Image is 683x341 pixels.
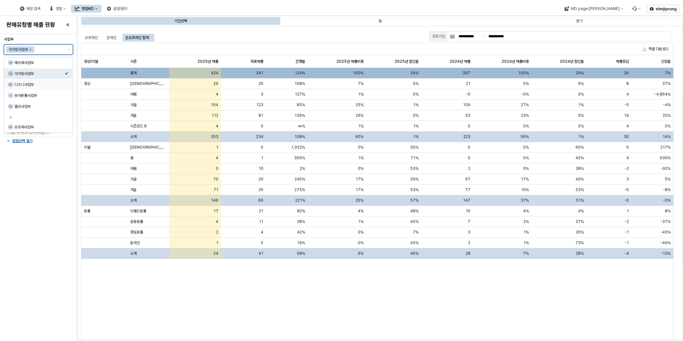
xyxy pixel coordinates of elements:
span: 37% [521,198,529,203]
span: 0% [358,145,364,150]
span: 0% [578,113,584,118]
span: 30 [624,134,629,139]
span: 0 [468,124,470,129]
span: 2024년 할인율 [560,59,584,64]
div: 월 [281,17,479,25]
span: 온라인 [130,240,140,245]
span: 58% [297,251,305,256]
span: 2% [524,219,529,224]
span: 공용용품 [130,219,143,224]
span: 37% [576,219,584,224]
span: 7% [413,230,419,235]
span: 41 [259,251,263,256]
div: 설정/관리 [113,6,127,11]
span: -0 [466,92,470,97]
span: -0% [521,92,529,97]
div: 엘르사업부 [14,104,65,109]
span: 1% [524,240,529,245]
span: 1 [216,145,218,150]
span: 139% [295,113,305,118]
span: 1% [578,134,584,139]
span: 17% [356,177,364,182]
span: 939% [660,155,671,161]
span: 19% [521,187,529,192]
span: 82% [297,208,305,214]
div: 월 [378,17,382,25]
span: 3 [468,230,470,235]
div: MD page 이동 [560,5,627,13]
span: 이월 [84,145,90,150]
div: 영업 [56,6,62,11]
span: 1% [578,102,584,107]
span: 71% [411,155,419,161]
span: 240% [295,177,305,182]
span: 4 [626,92,629,97]
span: 19% [297,240,305,245]
span: 100% [353,70,364,76]
p: shinjiyoung [656,6,677,12]
span: 4 [216,155,218,161]
span: 5 [261,240,263,245]
span: 7% [665,70,671,76]
div: 오프라인 [81,34,102,41]
span: A4 [8,60,13,65]
div: Remove 아가방사업부 [29,48,32,51]
span: 6% [358,251,364,256]
span: 306% [294,155,305,161]
span: 0 [626,145,629,150]
span: A9 [8,125,13,129]
span: 5% [665,177,671,182]
div: 분기 [480,17,678,25]
span: 2% [300,166,305,171]
span: 25% [356,102,364,107]
span: 1 [216,240,218,245]
span: 0% [358,166,364,171]
span: 1% [524,230,529,235]
div: 아가방사업부 [14,71,65,76]
span: 26 [259,81,263,86]
div: 매장 검색 [26,6,40,11]
span: 29 [259,177,263,182]
span: 8 [626,81,629,86]
div: 조회기간 [432,33,445,40]
span: 81 [259,113,263,118]
span: 7% [523,251,529,256]
div: 온오프라인 합계 [122,34,153,41]
span: 4 [261,230,263,235]
span: 253 [211,134,218,139]
span: 26 [624,70,629,76]
span: 2024년 매출 [450,59,470,64]
span: -92% [661,166,671,171]
span: 127% [295,92,305,97]
div: 영업 [45,5,70,13]
span: 2025년 매출 [197,59,218,64]
span: 진행율 [296,59,305,64]
span: DS [8,82,13,87]
span: 24 [214,251,218,256]
span: 6% [578,81,584,86]
span: 223 [463,134,470,139]
span: 26% [356,113,364,118]
span: 2025년 매출비중 [336,59,364,64]
span: 7% [358,81,364,86]
span: -2 [625,166,629,171]
span: 124% [295,70,305,76]
span: 7 [468,219,470,224]
span: 108% [295,81,305,86]
span: 108% [295,134,305,139]
span: 46% [410,251,419,256]
span: 4% [523,208,529,214]
span: -5 [624,102,629,107]
span: 0% [578,92,584,97]
span: 4% [578,208,584,214]
span: 3 [626,177,629,182]
span: 봄 [130,155,133,161]
span: -0% [663,198,671,203]
span: [DEMOGRAPHIC_DATA] [130,145,167,150]
span: 11 [259,219,263,224]
span: 53% [410,187,419,192]
span: 총계 [130,70,137,76]
span: 1,052% [291,145,305,150]
span: 49% [576,177,584,182]
span: 0% [665,124,671,129]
